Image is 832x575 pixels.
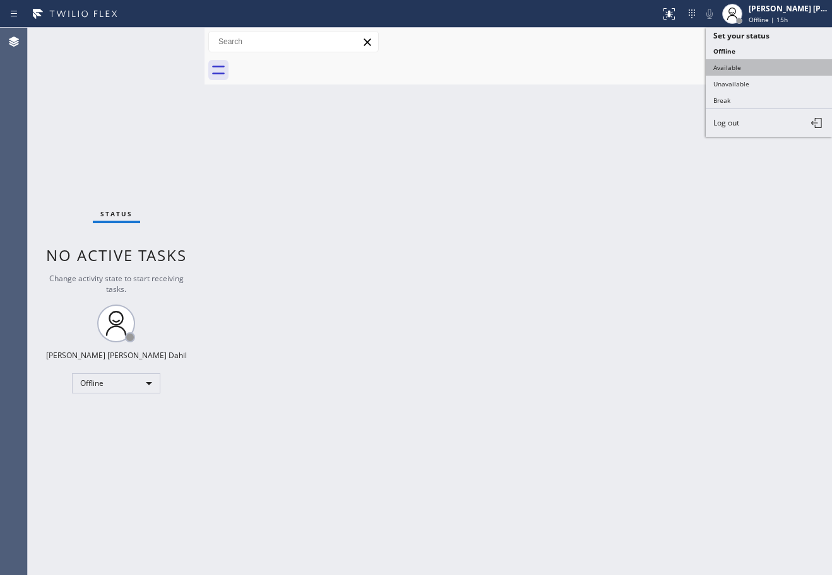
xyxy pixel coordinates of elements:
[749,3,828,14] div: [PERSON_NAME] [PERSON_NAME] Dahil
[49,273,184,294] span: Change activity state to start receiving tasks.
[701,5,718,23] button: Mute
[749,15,788,24] span: Offline | 15h
[46,245,187,265] span: No active tasks
[209,32,378,52] input: Search
[46,350,187,361] div: [PERSON_NAME] [PERSON_NAME] Dahil
[72,373,160,393] div: Offline
[100,209,133,218] span: Status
